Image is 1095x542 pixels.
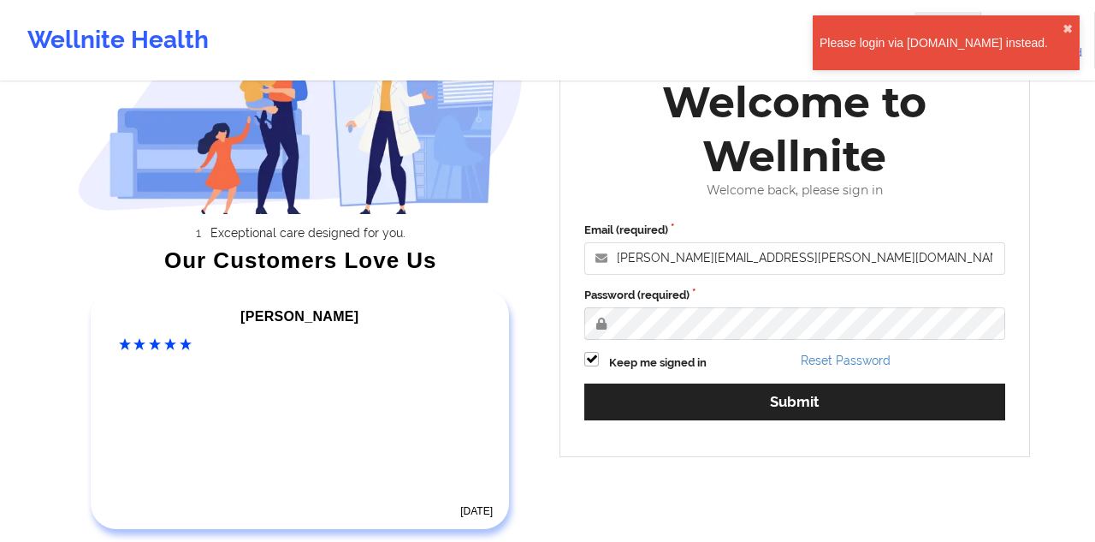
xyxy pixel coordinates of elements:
[572,183,1017,198] div: Welcome back, please sign in
[584,242,1005,275] input: Email address
[584,222,1005,239] label: Email (required)
[609,354,707,372] label: Keep me signed in
[1062,22,1073,36] button: close
[460,505,493,517] time: [DATE]
[584,287,1005,304] label: Password (required)
[92,226,524,240] li: Exceptional care designed for you.
[78,252,524,269] div: Our Customers Love Us
[572,75,1017,183] div: Welcome to Wellnite
[820,34,1062,51] div: Please login via [DOMAIN_NAME] instead.
[240,309,358,324] span: [PERSON_NAME]
[584,384,1005,420] button: Submit
[801,354,891,367] a: Reset Password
